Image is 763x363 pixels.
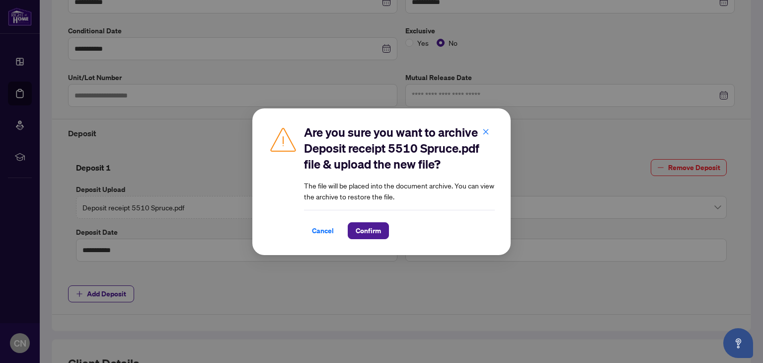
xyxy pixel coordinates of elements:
[356,223,381,239] span: Confirm
[348,222,389,239] button: Confirm
[312,223,334,239] span: Cancel
[723,328,753,358] button: Open asap
[304,124,495,239] div: The file will be placed into the document archive. You can view the archive to restore the file.
[268,124,298,154] img: Caution Icon
[304,124,495,172] h2: Are you sure you want to archive Deposit receipt 5510 Spruce.pdf file & upload the new file?
[482,128,489,135] span: close
[304,222,342,239] button: Cancel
